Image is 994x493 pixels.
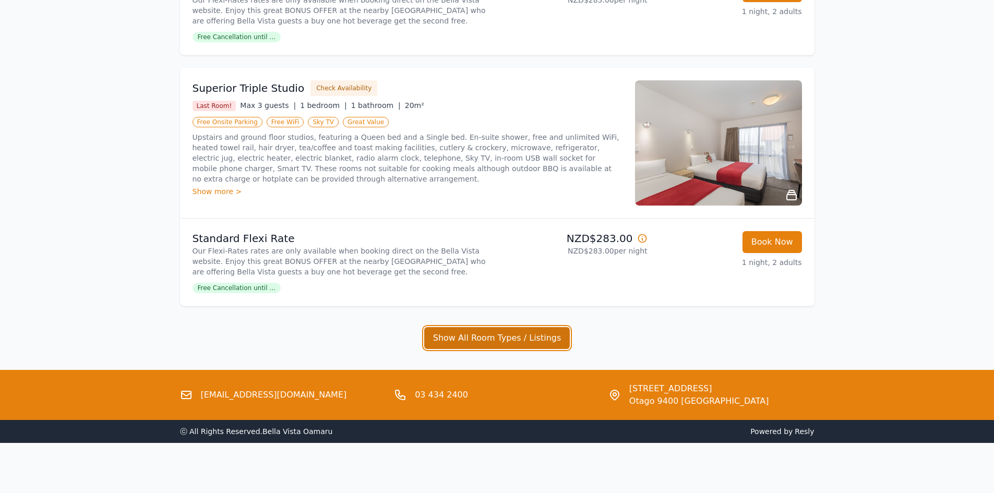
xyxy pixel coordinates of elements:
[193,231,493,246] p: Standard Flexi Rate
[742,231,802,253] button: Book Now
[501,246,648,256] p: NZD$283.00 per night
[629,382,769,395] span: [STREET_ADDRESS]
[180,427,333,436] span: ⓒ All Rights Reserved. Bella Vista Oamaru
[308,117,339,127] span: Sky TV
[501,426,815,437] span: Powered by
[656,257,802,268] p: 1 night, 2 adults
[795,427,814,436] a: Resly
[193,81,305,95] h3: Superior Triple Studio
[300,101,347,110] span: 1 bedroom |
[193,101,236,111] span: Last Room!
[267,117,304,127] span: Free WiFi
[343,117,389,127] span: Great Value
[201,389,347,401] a: [EMAIL_ADDRESS][DOMAIN_NAME]
[415,389,468,401] a: 03 434 2400
[193,32,281,42] span: Free Cancellation until ...
[405,101,424,110] span: 20m²
[629,395,769,407] span: Otago 9400 [GEOGRAPHIC_DATA]
[193,283,281,293] span: Free Cancellation until ...
[193,246,493,277] p: Our Flexi-Rates rates are only available when booking direct on the Bella Vista website. Enjoy th...
[240,101,296,110] span: Max 3 guests |
[193,186,622,197] div: Show more >
[310,80,377,96] button: Check Availability
[656,6,802,17] p: 1 night, 2 adults
[501,231,648,246] p: NZD$283.00
[424,327,570,349] button: Show All Room Types / Listings
[351,101,401,110] span: 1 bathroom |
[193,117,262,127] span: Free Onsite Parking
[193,132,622,184] p: Upstairs and ground floor studios, featuring a Queen bed and a Single bed. En-suite shower, free ...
